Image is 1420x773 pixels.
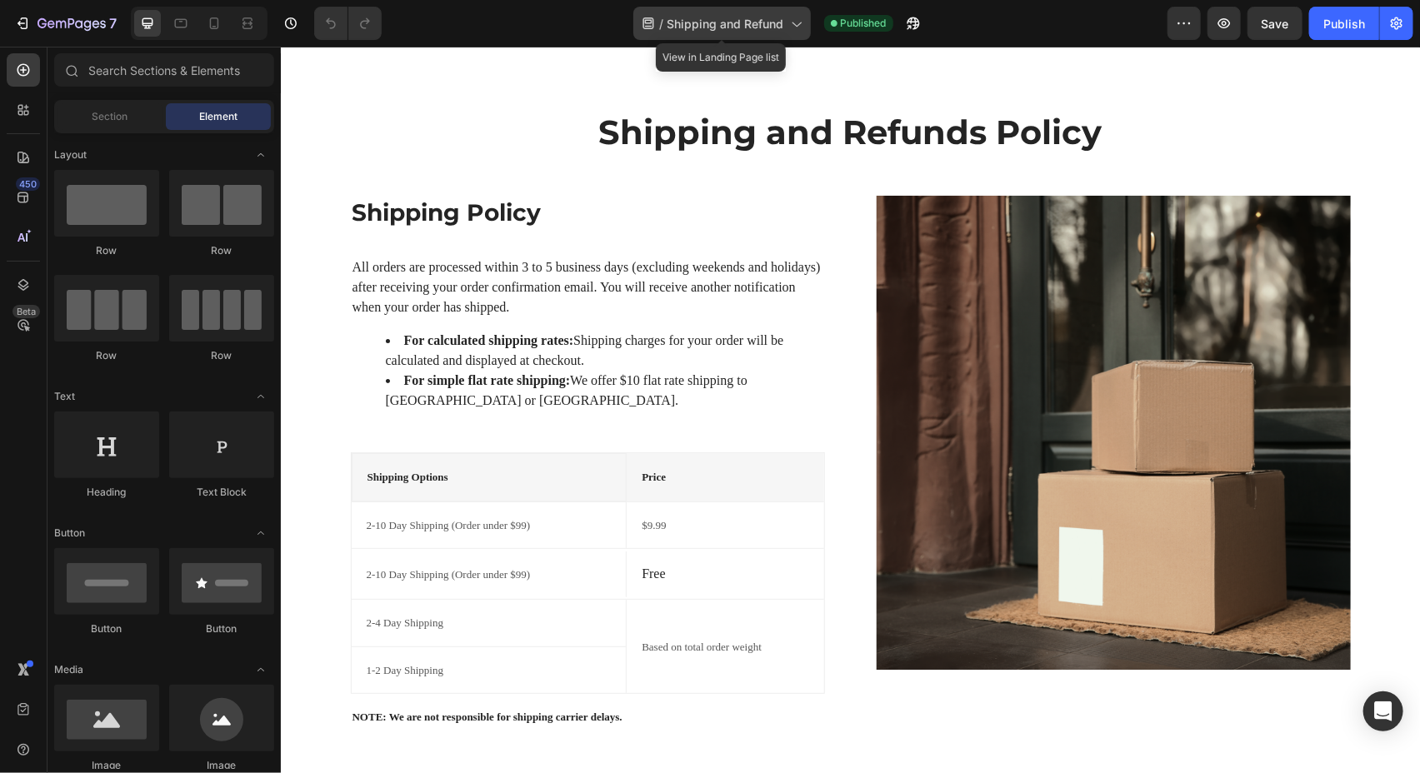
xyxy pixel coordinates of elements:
[16,177,40,191] div: 450
[361,517,527,537] p: Free
[109,13,117,33] p: 7
[247,656,274,683] span: Toggle open
[86,568,331,585] p: 2-4 Day Shipping
[1363,691,1403,731] div: Open Intercom Messenger
[86,520,331,536] p: 2-10 Day Shipping (Order under $99)
[54,389,75,404] span: Text
[54,526,85,541] span: Button
[169,348,274,363] div: Row
[169,758,274,773] div: Image
[54,243,159,258] div: Row
[1323,15,1365,32] div: Publish
[54,621,159,636] div: Button
[1262,17,1289,31] span: Save
[1309,7,1379,40] button: Publish
[247,520,274,546] span: Toggle open
[361,592,527,609] p: Based on total order weight
[199,109,237,124] span: Element
[314,7,382,40] div: Undo/Redo
[7,7,124,40] button: 7
[54,662,83,677] span: Media
[86,471,331,487] p: 2-10 Day Shipping (Order under $99)
[1247,7,1302,40] button: Save
[660,15,664,32] span: /
[12,305,40,318] div: Beta
[361,422,527,439] p: Price
[54,758,159,773] div: Image
[281,47,1420,773] iframe: Design area
[361,471,527,487] p: $9.99
[86,616,331,632] p: 1-2 Day Shipping
[247,383,274,410] span: Toggle open
[54,485,159,500] div: Heading
[667,15,784,32] span: Shipping and Refund
[54,53,274,87] input: Search Sections & Elements
[54,147,87,162] span: Layout
[169,621,274,636] div: Button
[92,109,128,124] span: Section
[169,485,274,500] div: Text Block
[72,662,542,679] p: NOTE: We are not responsible for shipping carrier delays.
[596,149,1070,624] img: Alt Image
[54,348,159,363] div: Row
[841,16,887,31] span: Published
[169,243,274,258] div: Row
[247,142,274,168] span: Toggle open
